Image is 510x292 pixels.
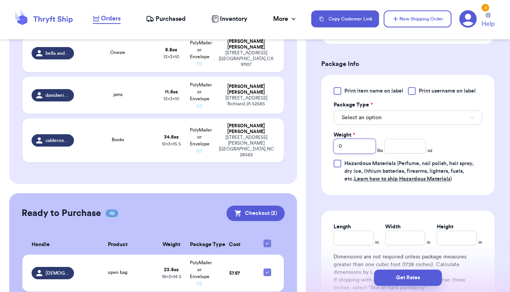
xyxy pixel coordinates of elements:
span: Orders [101,14,121,23]
span: 12 x 3 x 15.5 [162,142,181,146]
div: [PERSON_NAME] [PERSON_NAME] [218,39,275,50]
label: Length [334,223,351,231]
span: Select an option [342,114,382,122]
label: Height [437,223,453,231]
button: Get Rates [374,270,442,286]
div: [STREET_ADDRESS][PERSON_NAME] [GEOGRAPHIC_DATA] , NC 28562 [218,135,275,158]
span: [DEMOGRAPHIC_DATA] [45,270,69,276]
span: Print username on label [419,87,476,95]
a: Learn how to ship Hazardous Materials [354,176,450,182]
a: Orders [93,14,121,24]
strong: 8.8 oz [165,47,177,52]
span: Help [481,19,495,29]
span: in [375,239,379,245]
a: Inventory [211,14,247,24]
span: Purchased [156,14,186,24]
span: $ 7.67 [229,271,240,275]
span: PolyMailer or Envelope ✉️ [190,83,212,108]
a: Help [481,13,495,29]
span: Books [112,137,124,142]
label: Weight [334,131,355,139]
span: PolyMailer or Envelope ✉️ [190,41,212,66]
th: Package Type [185,235,213,255]
span: in [427,239,431,245]
button: New Shipping Order [384,10,451,27]
span: PolyMailer or Envelope ✉️ [190,128,212,153]
div: 3 [481,4,489,12]
span: Handle [32,241,50,249]
th: Cost [213,235,255,255]
label: Package Type [334,101,373,109]
span: 13 x 3 x 10 [163,96,179,101]
span: Print item name on label [344,87,403,95]
span: Onesie [110,50,125,55]
span: 02 [106,209,118,217]
span: in [478,239,482,245]
span: jams [113,92,122,97]
span: Inventory [220,14,247,24]
label: Width [385,223,401,231]
span: Hazardous Materials [344,161,396,166]
div: [PERSON_NAME] [PERSON_NAME] [218,84,275,95]
span: calderon_becca [45,137,69,143]
strong: 11.6 oz [165,89,178,94]
span: 13 x 3 x 10 [163,54,179,59]
span: 18 x 3 x 14.5 [162,274,181,279]
th: Weight [157,235,185,255]
h3: Package Info [321,59,495,69]
span: open bag [108,270,127,275]
strong: 23.6 oz [164,267,179,272]
div: [PERSON_NAME] [PERSON_NAME] [218,123,275,135]
div: [STREET_ADDRESS] Richland , IA 52585 [218,95,275,107]
div: More [273,14,297,24]
div: Dimensions are not required unless package measures greater than one cubic foot (1728 inches). Ca... [334,253,482,292]
button: Select an option [334,110,482,125]
span: lbs [377,147,383,154]
div: [STREET_ADDRESS] [GEOGRAPHIC_DATA] , CA 91107 [218,50,275,68]
span: bella.and.boys [45,50,69,56]
th: Product [79,235,157,255]
span: oz [428,147,433,154]
a: Purchased [146,14,186,24]
strong: 34.6 oz [164,135,179,139]
span: PolyMailer or Envelope ✉️ [190,260,212,286]
button: Copy Customer Link [311,10,379,27]
span: (Perfume, nail polish, hair spray, dry ice, lithium batteries, firearms, lighters, fuels, etc. ) [344,161,474,182]
button: Checkout (2) [226,206,285,221]
a: 3 [459,10,477,28]
span: danidwright93 [45,92,69,98]
h2: Ready to Purchase [22,207,101,219]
